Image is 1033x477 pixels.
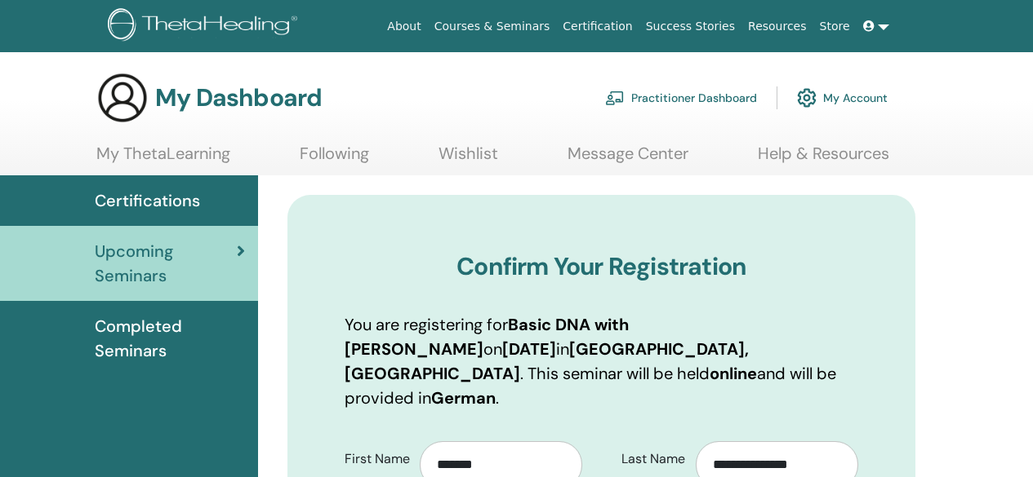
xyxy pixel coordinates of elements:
[741,11,813,42] a: Resources
[345,312,858,410] p: You are registering for on in . This seminar will be held and will be provided in .
[568,144,688,175] a: Message Center
[381,11,427,42] a: About
[758,144,889,175] a: Help & Resources
[605,80,757,116] a: Practitioner Dashboard
[95,314,245,363] span: Completed Seminars
[300,144,369,175] a: Following
[609,444,697,475] label: Last Name
[95,239,237,288] span: Upcoming Seminars
[797,80,888,116] a: My Account
[96,144,230,175] a: My ThetaLearning
[428,11,557,42] a: Courses & Seminars
[813,11,857,42] a: Store
[155,83,322,113] h3: My Dashboard
[96,72,149,124] img: generic-user-icon.jpg
[345,252,858,281] h3: Confirm Your Registration
[502,338,556,360] b: [DATE]
[605,91,625,105] img: chalkboard-teacher.svg
[710,363,757,384] b: online
[797,84,817,112] img: cog.svg
[108,8,303,45] img: logo.png
[639,11,741,42] a: Success Stories
[556,11,639,42] a: Certification
[439,144,498,175] a: Wishlist
[95,188,200,213] span: Certifications
[332,444,420,475] label: First Name
[431,387,496,409] b: German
